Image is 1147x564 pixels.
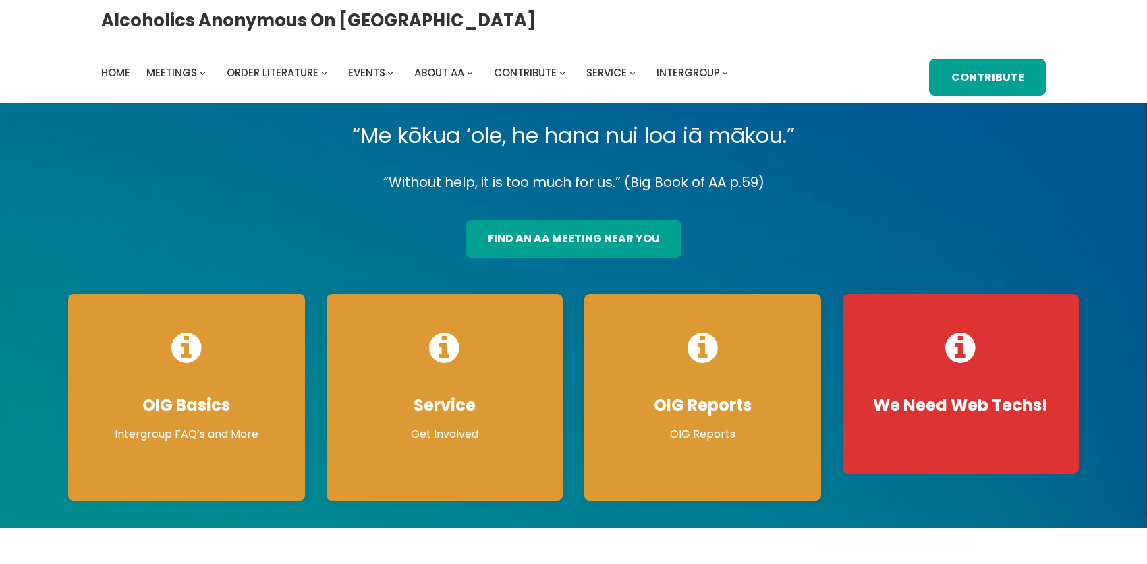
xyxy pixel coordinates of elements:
[387,69,393,76] button: Events submenu
[101,5,536,36] a: Alcoholics Anonymous on [GEOGRAPHIC_DATA]
[467,69,473,76] button: About AA submenu
[101,63,130,82] a: Home
[321,69,327,76] button: Order Literature submenu
[929,59,1046,96] a: Contribute
[82,395,291,416] h4: OIG Basics
[340,395,550,416] h4: Service
[722,69,728,76] button: Intergroup submenu
[586,65,627,80] span: Service
[630,69,636,76] button: Service submenu
[146,63,197,82] a: Meetings
[586,63,627,82] a: Service
[200,69,206,76] button: Meetings submenu
[656,63,720,82] a: Intergroup
[348,63,385,82] a: Events
[856,395,1066,416] h4: We Need Web Techs!
[656,65,720,80] span: Intergroup
[598,395,808,416] h4: OIG Reports
[82,426,291,443] p: Intergroup FAQ’s and More
[227,65,318,80] span: Order Literature
[598,426,808,443] p: OIG Reports
[146,65,197,80] span: Meetings
[559,69,565,76] button: Contribute submenu
[340,426,550,443] p: Get Involved
[466,220,681,258] a: find an aa meeting near you
[101,65,130,80] span: Home
[414,63,464,82] a: About AA
[494,65,557,80] span: Contribute
[57,171,1090,194] p: “Without help, it is too much for us.” (Big Book of AA p.59)
[348,65,385,80] span: Events
[494,63,557,82] a: Contribute
[57,117,1090,154] p: “Me kōkua ‘ole, he hana nui loa iā mākou.”
[101,63,733,82] nav: Intergroup
[414,65,464,80] span: About AA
